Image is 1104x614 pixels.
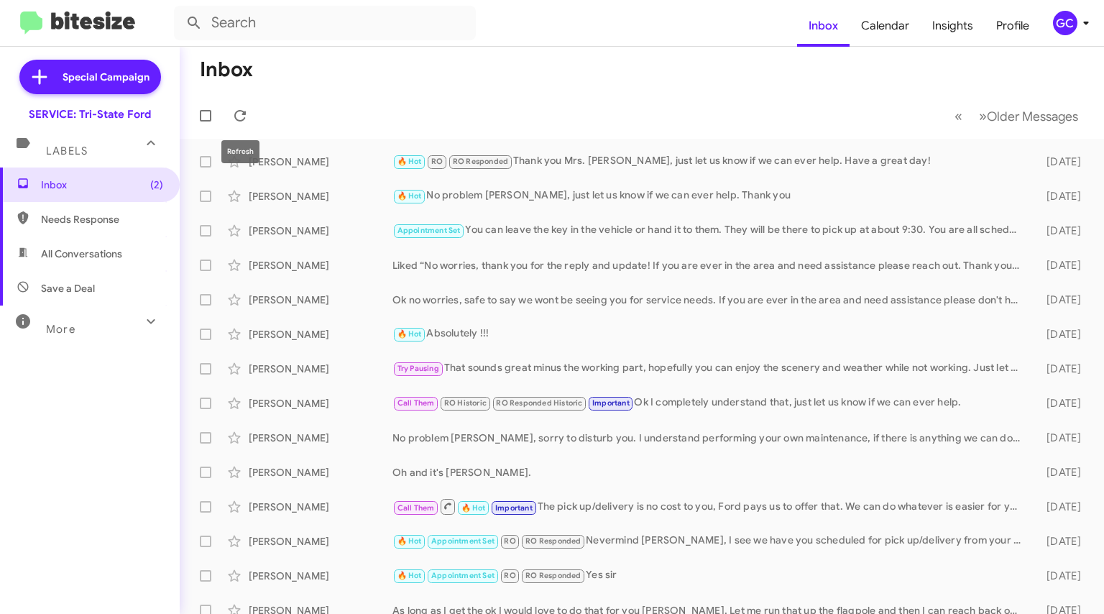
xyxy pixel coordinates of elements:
[249,258,392,272] div: [PERSON_NAME]
[1029,431,1092,445] div: [DATE]
[525,536,581,546] span: RO Responded
[397,571,422,580] span: 🔥 Hot
[946,101,971,131] button: Previous
[1029,569,1092,583] div: [DATE]
[200,58,253,81] h1: Inbox
[1029,155,1092,169] div: [DATE]
[397,329,422,339] span: 🔥 Hot
[979,107,987,125] span: »
[525,571,581,580] span: RO Responded
[1029,396,1092,411] div: [DATE]
[249,534,392,549] div: [PERSON_NAME]
[431,571,494,580] span: Appointment Set
[496,398,582,408] span: RO Responded Historic
[921,5,985,47] a: Insights
[150,178,163,192] span: (2)
[1029,293,1092,307] div: [DATE]
[249,189,392,203] div: [PERSON_NAME]
[397,364,439,373] span: Try Pausing
[249,293,392,307] div: [PERSON_NAME]
[392,498,1029,516] div: The pick up/delivery is no cost to you, Ford pays us to offer that. We can do whatever is easier ...
[1041,11,1088,35] button: GC
[1053,11,1077,35] div: GC
[1029,362,1092,376] div: [DATE]
[249,362,392,376] div: [PERSON_NAME]
[453,157,508,166] span: RO Responded
[249,327,392,342] div: [PERSON_NAME]
[392,395,1029,411] div: Ok I completely understand that, just let us know if we can ever help.
[444,398,487,408] span: RO Historic
[1029,500,1092,514] div: [DATE]
[1029,327,1092,342] div: [DATE]
[397,226,461,235] span: Appointment Set
[249,500,392,514] div: [PERSON_NAME]
[46,323,75,336] span: More
[392,258,1029,272] div: Liked “No worries, thank you for the reply and update! If you are ever in the area and need assis...
[970,101,1087,131] button: Next
[495,503,533,513] span: Important
[249,155,392,169] div: [PERSON_NAME]
[392,360,1029,377] div: That sounds great minus the working part, hopefully you can enjoy the scenery and weather while n...
[431,536,494,546] span: Appointment Set
[41,178,163,192] span: Inbox
[392,567,1029,584] div: Yes sir
[392,188,1029,204] div: No problem [PERSON_NAME], just let us know if we can ever help. Thank you
[397,398,435,408] span: Call Them
[431,157,443,166] span: RO
[174,6,476,40] input: Search
[249,224,392,238] div: [PERSON_NAME]
[46,145,88,157] span: Labels
[392,222,1029,239] div: You can leave the key in the vehicle or hand it to them. They will be there to pick up at about 9...
[19,60,161,94] a: Special Campaign
[397,536,422,546] span: 🔥 Hot
[41,247,122,261] span: All Conversations
[392,431,1029,445] div: No problem [PERSON_NAME], sorry to disturb you. I understand performing your own maintenance, if ...
[392,153,1029,170] div: Thank you Mrs. [PERSON_NAME], just let us know if we can ever help. Have a great day!
[985,5,1041,47] a: Profile
[947,101,1087,131] nav: Page navigation example
[392,326,1029,342] div: Absolutely !!!
[397,503,435,513] span: Call Them
[29,107,151,122] div: SERVICE: Tri-State Ford
[249,465,392,480] div: [PERSON_NAME]
[392,293,1029,307] div: Ok no worries, safe to say we wont be seeing you for service needs. If you are ever in the area a...
[221,140,259,163] div: Refresh
[1029,534,1092,549] div: [DATE]
[41,212,163,226] span: Needs Response
[850,5,921,47] a: Calendar
[1029,465,1092,480] div: [DATE]
[249,431,392,445] div: [PERSON_NAME]
[397,157,422,166] span: 🔥 Hot
[1029,224,1092,238] div: [DATE]
[392,533,1029,549] div: Nevermind [PERSON_NAME], I see we have you scheduled for pick up/delivery from your [STREET_ADDRE...
[1029,189,1092,203] div: [DATE]
[397,191,422,201] span: 🔥 Hot
[249,396,392,411] div: [PERSON_NAME]
[249,569,392,583] div: [PERSON_NAME]
[797,5,850,47] a: Inbox
[504,536,515,546] span: RO
[392,465,1029,480] div: Oh and it's [PERSON_NAME].
[592,398,630,408] span: Important
[41,281,95,295] span: Save a Deal
[987,109,1078,124] span: Older Messages
[461,503,486,513] span: 🔥 Hot
[1029,258,1092,272] div: [DATE]
[954,107,962,125] span: «
[504,571,515,580] span: RO
[63,70,149,84] span: Special Campaign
